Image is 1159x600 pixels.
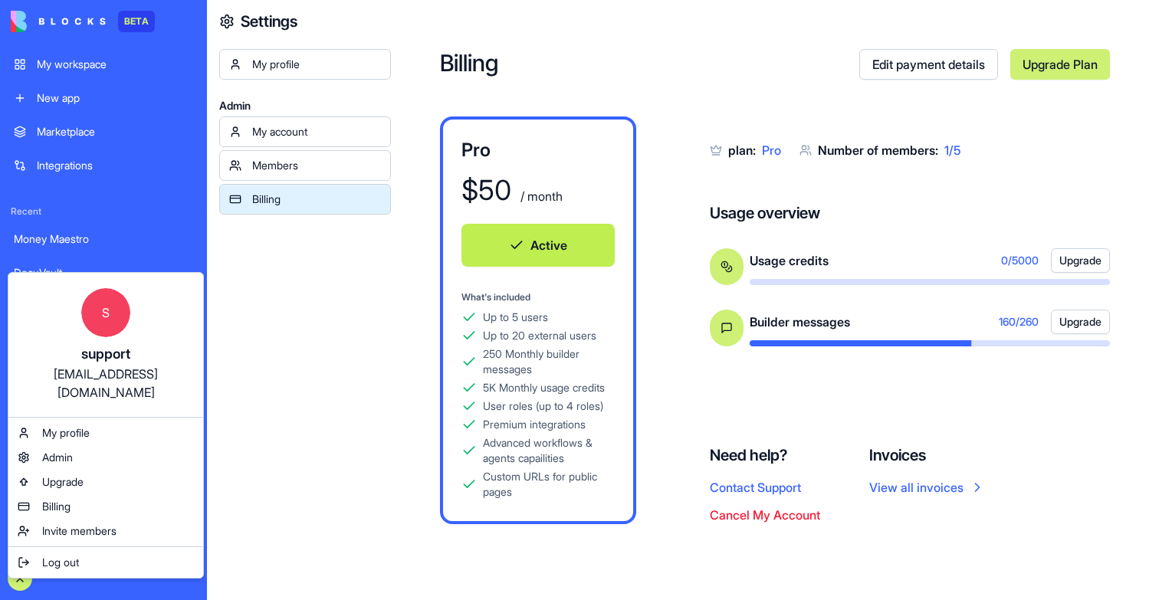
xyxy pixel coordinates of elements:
[42,523,117,539] span: Invite members
[42,555,79,570] span: Log out
[14,231,193,247] div: Money Maestro
[42,474,84,490] span: Upgrade
[24,365,188,402] div: [EMAIL_ADDRESS][DOMAIN_NAME]
[11,445,200,470] a: Admin
[42,450,73,465] span: Admin
[24,343,188,365] div: support
[11,470,200,494] a: Upgrade
[42,499,71,514] span: Billing
[5,205,202,218] span: Recent
[11,519,200,543] a: Invite members
[11,276,200,414] a: Ssupport[EMAIL_ADDRESS][DOMAIN_NAME]
[14,265,193,280] div: DocuVault
[81,288,130,337] span: S
[42,425,90,441] span: My profile
[11,421,200,445] a: My profile
[11,494,200,519] a: Billing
